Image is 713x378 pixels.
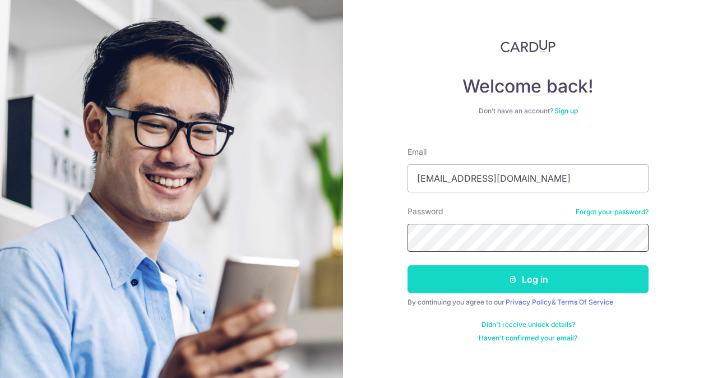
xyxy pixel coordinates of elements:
[501,39,555,53] img: CardUp Logo
[506,298,552,306] a: Privacy Policy
[481,320,575,329] a: Didn't receive unlock details?
[557,298,613,306] a: Terms Of Service
[408,107,649,116] div: Don’t have an account?
[408,164,649,192] input: Enter your Email
[408,146,427,158] label: Email
[408,265,649,293] button: Log in
[479,334,577,343] a: Haven't confirmed your email?
[408,206,443,217] label: Password
[408,298,649,307] div: By continuing you agree to our &
[554,107,578,115] a: Sign up
[576,208,649,216] a: Forgot your password?
[408,75,649,98] h4: Welcome back!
